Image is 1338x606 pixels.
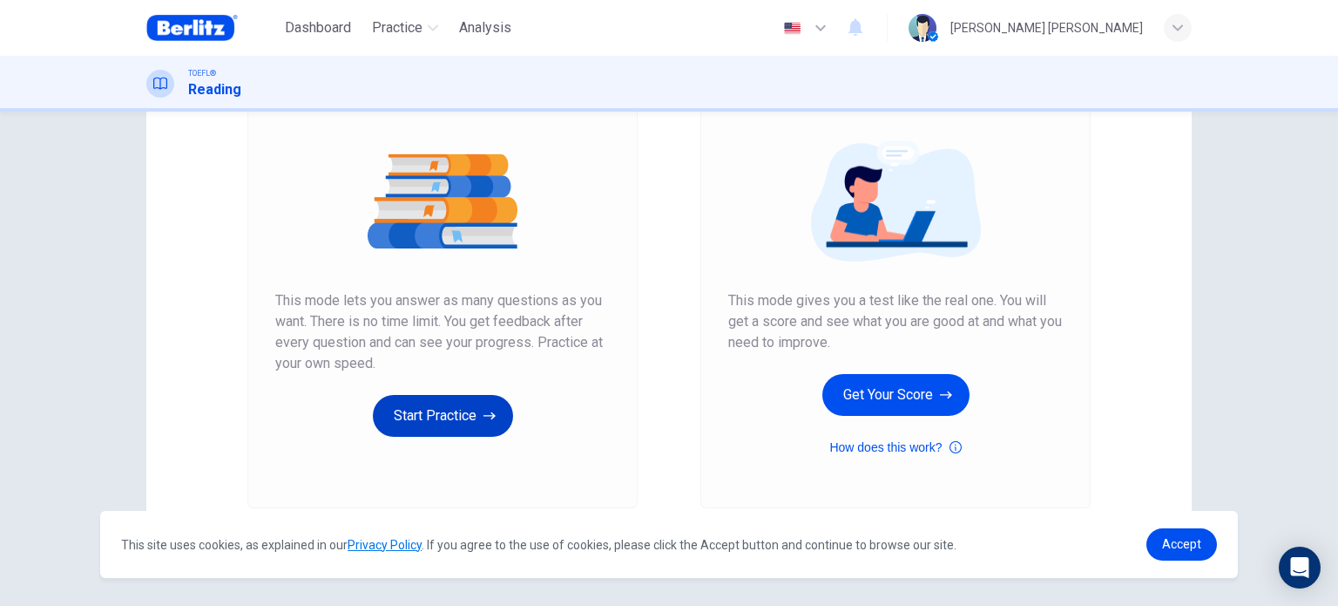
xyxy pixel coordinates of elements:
a: Privacy Policy [348,538,422,552]
h1: Reading [188,79,241,100]
div: cookieconsent [100,511,1238,578]
span: Practice [372,17,422,38]
button: Get Your Score [822,374,970,416]
div: [PERSON_NAME] [PERSON_NAME] [950,17,1143,38]
span: Analysis [459,17,511,38]
span: TOEFL® [188,67,216,79]
a: Berlitz Brasil logo [146,10,278,45]
button: Analysis [452,12,518,44]
img: Berlitz Brasil logo [146,10,238,45]
span: This mode lets you answer as many questions as you want. There is no time limit. You get feedback... [275,290,610,374]
button: Practice [365,12,445,44]
img: Profile picture [909,14,936,42]
span: This site uses cookies, as explained in our . If you agree to the use of cookies, please click th... [121,538,956,552]
a: dismiss cookie message [1146,528,1217,561]
button: Start Practice [373,395,513,437]
button: Dashboard [278,12,358,44]
span: Accept [1162,537,1201,551]
img: en [781,22,803,35]
span: This mode gives you a test like the real one. You will get a score and see what you are good at a... [728,290,1063,353]
button: How does this work? [829,437,961,458]
span: Dashboard [285,17,351,38]
div: Open Intercom Messenger [1279,547,1321,589]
